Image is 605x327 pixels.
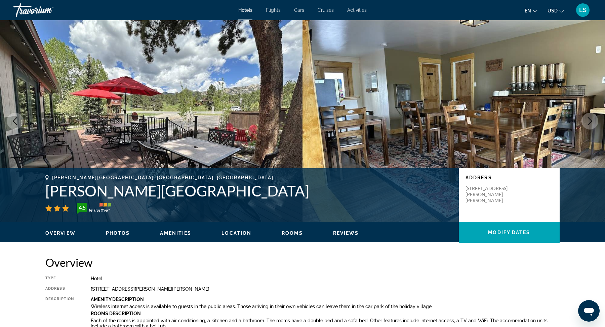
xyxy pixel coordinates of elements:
p: [STREET_ADDRESS][PERSON_NAME][PERSON_NAME] [466,185,519,204]
button: Location [221,230,251,236]
iframe: Button to launch messaging window [578,300,600,322]
a: Travorium [13,1,81,19]
p: Address [466,175,553,180]
button: Reviews [333,230,359,236]
a: Cars [294,7,304,13]
div: [STREET_ADDRESS][PERSON_NAME][PERSON_NAME] [91,286,560,292]
span: LS [579,7,587,13]
h2: Overview [45,256,560,269]
button: Photos [106,230,130,236]
h1: [PERSON_NAME][GEOGRAPHIC_DATA] [45,182,452,199]
span: Location [221,230,251,236]
a: Activities [347,7,367,13]
a: Hotels [238,7,252,13]
b: Rooms Description [91,311,141,316]
button: Next image [581,113,598,130]
a: Cruises [318,7,334,13]
b: Amenity Description [91,297,144,302]
span: Reviews [333,230,359,236]
button: Rooms [282,230,303,236]
img: TrustYou guest rating badge [77,203,111,214]
button: Change currency [548,6,564,15]
button: Amenities [160,230,191,236]
div: Address [45,286,74,292]
span: en [525,8,531,13]
div: 4.5 [75,204,89,212]
button: Change language [525,6,537,15]
button: User Menu [574,3,592,17]
a: Flights [266,7,281,13]
p: Wireless internet access is available to guests in the public areas. Those arriving in their own ... [91,304,560,309]
span: Modify Dates [488,230,530,235]
button: Previous image [7,113,24,130]
span: USD [548,8,558,13]
div: Type [45,276,74,281]
button: Overview [45,230,76,236]
span: Amenities [160,230,191,236]
span: Photos [106,230,130,236]
div: Hotel [91,276,560,281]
button: Modify Dates [459,222,560,243]
span: Rooms [282,230,303,236]
span: Overview [45,230,76,236]
span: [PERSON_NAME][GEOGRAPHIC_DATA], [GEOGRAPHIC_DATA], [GEOGRAPHIC_DATA] [52,175,273,180]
